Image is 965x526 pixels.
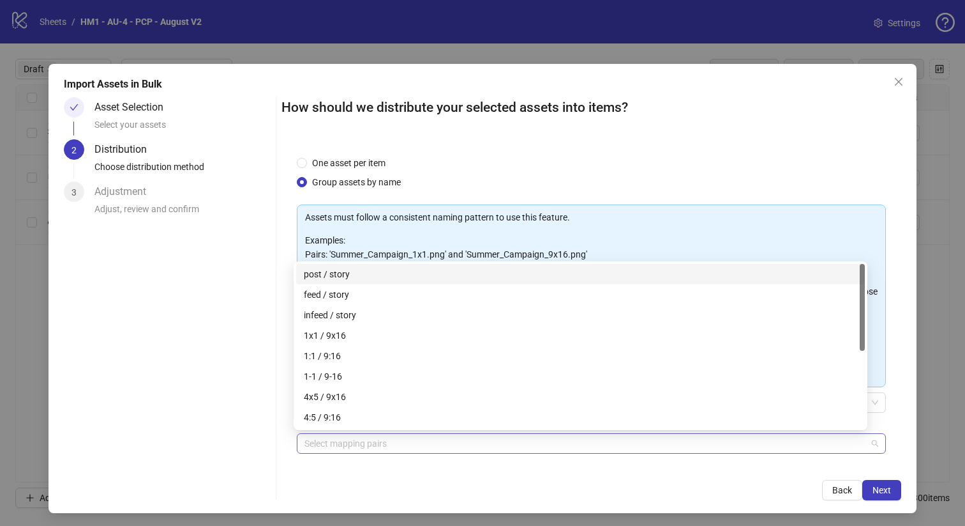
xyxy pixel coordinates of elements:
div: Adjustment [94,182,156,202]
div: 4:5 / 9:16 [296,407,865,428]
div: 1:1 / 9:16 [304,349,857,363]
div: 4x5 / 9x16 [304,390,857,404]
div: 1-1 / 9-16 [304,369,857,383]
button: Close [888,72,909,92]
span: 3 [71,187,77,197]
div: post / story [304,267,857,281]
div: infeed / story [296,305,865,325]
div: feed / story [296,284,865,305]
div: 1-1 / 9-16 [296,366,865,387]
div: Import Assets in Bulk [64,77,902,92]
button: Next [862,480,901,500]
div: 1:1 / 9:16 [296,346,865,366]
div: 4:5 / 9:16 [304,410,857,424]
div: feed / story [304,288,857,302]
span: 2 [71,145,77,155]
div: Distribution [94,139,157,160]
span: Group assets by name [307,175,406,189]
div: infeed / story [304,308,857,322]
div: Adjust, review and confirm [94,202,271,224]
div: 1x1 / 9x16 [296,325,865,346]
div: Asset Selection [94,97,174,118]
button: Back [822,480,862,500]
span: Back [832,485,852,495]
div: Choose distribution method [94,160,271,182]
span: close [894,77,904,87]
span: Next [872,485,891,495]
span: check [70,103,79,112]
p: Assets must follow a consistent naming pattern to use this feature. [305,210,878,224]
div: post / story [296,264,865,284]
h2: How should we distribute your selected assets into items? [281,97,902,118]
p: Examples: Pairs: 'Summer_Campaign_1x1.png' and 'Summer_Campaign_9x16.png' Triples: 'Summer_Campai... [305,233,878,275]
div: 1x1 / 9x16 [304,329,857,343]
div: Select your assets [94,118,271,139]
div: 4x5 / 9x16 [296,387,865,407]
span: One asset per item [307,156,391,170]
